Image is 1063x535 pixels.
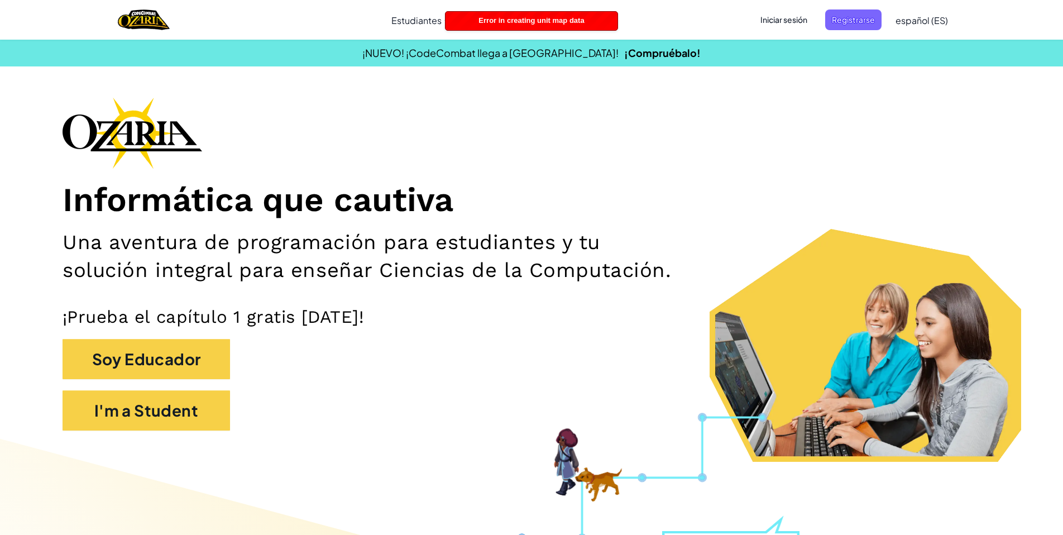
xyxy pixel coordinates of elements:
[497,5,541,35] a: Jugar
[754,9,814,30] button: Iniciar sesión
[63,228,691,284] h2: Una aventura de programación para estudiantes y tu solución integral para enseñar Ciencias de la ...
[624,46,701,59] a: ¡Compruébalo!
[478,16,584,25] span: Error in creating unit map data
[890,5,954,35] a: español (ES)
[63,306,1000,328] p: ¡Prueba el capítulo 1 gratis [DATE]!
[362,46,619,59] span: ¡NUEVO! ¡CodeCombat llega a [GEOGRAPHIC_DATA]!
[118,8,170,31] a: Ozaria by CodeCombat logo
[63,180,1000,221] h1: Informática que cautiva
[391,15,442,26] span: Estudiantes
[457,5,497,35] a: Padres
[386,5,457,35] a: Estudiantes
[896,15,948,26] span: español (ES)
[63,339,230,379] button: Soy Educador
[118,8,170,31] img: Home
[825,9,882,30] button: Registrarse
[63,390,230,431] button: I'm a Student
[63,97,202,169] img: Ozaria branding logo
